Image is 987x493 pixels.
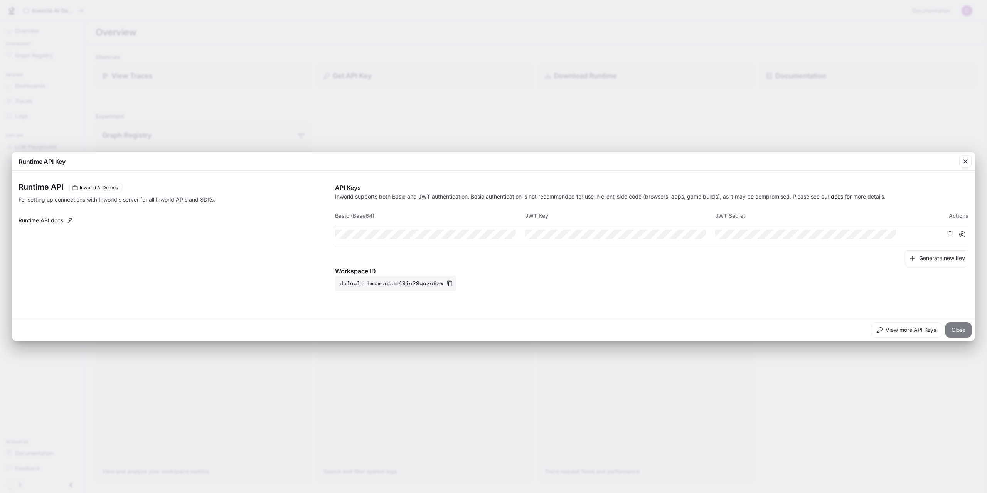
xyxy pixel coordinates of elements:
p: Inworld supports both Basic and JWT authentication. Basic authentication is not recommended for u... [335,192,968,200]
div: These keys will apply to your current workspace only [69,183,122,192]
button: Close [945,322,972,338]
button: Delete API key [944,228,956,241]
span: Inworld AI Demos [77,184,121,191]
th: Actions [905,207,968,225]
button: Generate new key [905,250,968,267]
button: View more API Keys [871,322,942,338]
button: default-hmcmaapam49ie29gaze8zw [335,276,456,291]
a: Runtime API docs [15,213,76,228]
a: docs [831,193,843,200]
th: JWT Secret [715,207,905,225]
p: For setting up connections with Inworld's server for all Inworld APIs and SDKs. [19,195,251,204]
p: Workspace ID [335,266,968,276]
h3: Runtime API [19,183,63,191]
p: API Keys [335,183,968,192]
th: JWT Key [525,207,715,225]
button: Suspend API key [956,228,968,241]
p: Runtime API Key [19,157,66,166]
th: Basic (Base64) [335,207,525,225]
